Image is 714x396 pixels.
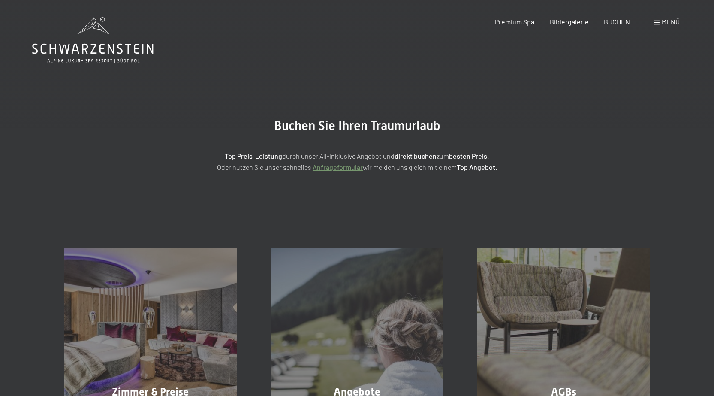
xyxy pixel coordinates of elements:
[550,18,589,26] a: Bildergalerie
[604,18,630,26] a: BUCHEN
[495,18,534,26] a: Premium Spa
[313,163,363,171] a: Anfrageformular
[274,118,440,133] span: Buchen Sie Ihren Traumurlaub
[662,18,680,26] span: Menü
[143,151,572,172] p: durch unser All-inklusive Angebot und zum ! Oder nutzen Sie unser schnelles wir melden uns gleich...
[449,152,487,160] strong: besten Preis
[395,152,437,160] strong: direkt buchen
[457,163,497,171] strong: Top Angebot.
[225,152,282,160] strong: Top Preis-Leistung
